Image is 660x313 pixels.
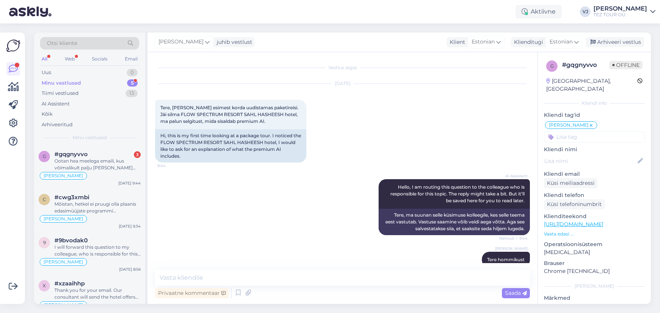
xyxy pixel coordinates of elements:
[544,248,645,256] p: [MEDICAL_DATA]
[390,184,526,203] span: Hello, I am routing this question to the colleague who is responsible for this topic. The reply m...
[40,54,49,64] div: All
[43,217,83,221] span: [PERSON_NAME]
[54,151,88,158] span: #gqgnyvvo
[550,63,554,69] span: g
[544,111,645,119] p: Kliendi tag'id
[127,69,138,76] div: 0
[54,244,141,257] div: I will forward this question to my colleague, who is responsible for this. The reply will be here...
[544,259,645,267] p: Brauser
[54,237,88,244] span: #9bvodak0
[155,80,530,87] div: [DATE]
[43,303,83,307] span: [PERSON_NAME]
[516,5,562,19] div: Aktiivne
[43,153,46,159] span: g
[42,110,53,118] div: Kõik
[42,121,73,129] div: Arhiveeritud
[499,236,528,241] span: Nähtud ✓ 9:44
[43,240,46,245] span: 9
[544,191,645,199] p: Kliendi telefon
[550,38,573,46] span: Estonian
[118,180,141,186] div: [DATE] 9:44
[43,283,46,288] span: x
[214,38,252,46] div: juhib vestlust
[562,60,609,70] div: # gqgnyvvo
[544,199,605,209] div: Küsi telefoninumbrit
[593,6,647,12] div: [PERSON_NAME]
[544,178,598,188] div: Küsi meiliaadressi
[63,54,76,64] div: Web
[54,194,89,201] span: #cwg3xmbi
[54,158,141,171] div: Ootan hea meelega emaili, kus võimalikult palju [PERSON_NAME] kirjutatud. Tavaliselt komplekteeri...
[549,123,589,127] span: [PERSON_NAME]
[544,221,603,228] a: [URL][DOMAIN_NAME]
[546,77,637,93] div: [GEOGRAPHIC_DATA], [GEOGRAPHIC_DATA]
[544,100,645,107] div: Kliendi info
[43,197,46,202] span: c
[54,280,85,287] span: #xzaaihhp
[544,240,645,248] p: Operatsioonisüsteem
[472,38,495,46] span: Estonian
[544,157,636,165] input: Lisa nimi
[505,290,527,296] span: Saada
[42,90,79,97] div: Tiimi vestlused
[158,38,203,46] span: [PERSON_NAME]
[160,105,300,124] span: Tere, [PERSON_NAME] esimest korda uudistamas paketireisi. Jäi silma FLOW SPECTRUM RESORT SAHL HAS...
[586,37,644,47] div: Arhiveeri vestlus
[544,231,645,237] p: Vaata edasi ...
[544,131,645,143] input: Lisa tag
[6,39,20,53] img: Askly Logo
[157,163,186,169] span: 9:44
[544,170,645,178] p: Kliendi email
[499,173,528,179] span: AI Assistent
[580,6,590,17] div: VJ
[155,64,530,71] div: Vestlus algas
[123,54,139,64] div: Email
[593,12,647,18] div: TEZ TOUR OÜ
[544,267,645,275] p: Chrome [TECHNICAL_ID]
[544,212,645,220] p: Klienditeekond
[119,267,141,272] div: [DATE] 8:56
[593,6,655,18] a: [PERSON_NAME]TEZ TOUR OÜ
[90,54,109,64] div: Socials
[42,79,81,87] div: Minu vestlused
[73,134,107,141] span: Minu vestlused
[447,38,465,46] div: Klient
[544,283,645,290] div: [PERSON_NAME]
[126,90,138,97] div: 13
[487,257,525,262] span: Tere hommikust
[609,61,643,69] span: Offline
[511,38,543,46] div: Klienditugi
[43,174,83,178] span: [PERSON_NAME]
[134,151,141,158] div: 3
[42,69,51,76] div: Uus
[127,79,138,87] div: 5
[155,129,306,163] div: Hi, this is my first time looking at a package tour. I noticed the FLOW SPECTRUM RESORT SAHL HASH...
[47,39,77,47] span: Otsi kliente
[544,146,645,153] p: Kliendi nimi
[42,100,70,108] div: AI Assistent
[155,288,229,298] div: Privaatne kommentaar
[54,287,141,301] div: Thank you for your email. Our consultant will send the hotel offers for SWANDOR HOTELS & RESORT [...
[379,209,530,235] div: Tere, ma suunan selle küsimuse kolleegile, kes selle teema eest vastutab. Vastuse saamine võib ve...
[119,223,141,229] div: [DATE] 9:34
[43,260,83,264] span: [PERSON_NAME]
[54,201,141,214] div: Mõistan, hetkel ei pruugi olla plaanis edasimüüjate programmi suurendada.
[544,294,645,302] p: Märkmed
[495,246,528,251] span: [PERSON_NAME]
